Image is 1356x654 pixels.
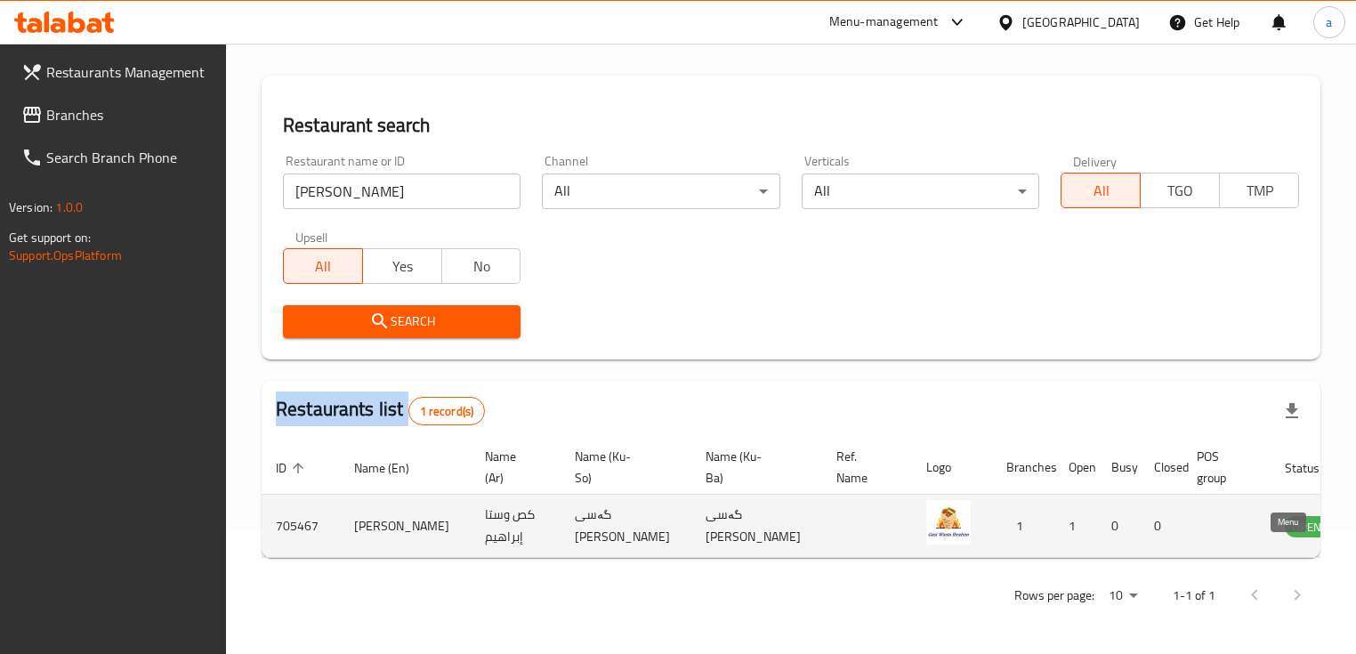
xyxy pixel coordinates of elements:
span: All [291,254,356,279]
h2: Restaurant search [283,112,1299,139]
td: 1 [992,495,1054,558]
span: 1 record(s) [409,403,485,420]
input: Search for restaurant name or ID.. [283,174,521,209]
th: Open [1054,440,1097,495]
span: Branches [46,104,213,125]
a: Support.OpsPlatform [9,244,122,267]
div: All [542,174,779,209]
button: Search [283,305,521,338]
button: Yes [362,248,442,284]
img: Gasi Wasta Ibrahim [926,500,971,545]
span: ID [276,457,310,479]
th: Busy [1097,440,1140,495]
span: No [449,254,514,279]
div: [GEOGRAPHIC_DATA] [1022,12,1140,32]
div: All [802,174,1039,209]
span: Restaurants Management [46,61,213,83]
a: Search Branch Phone [7,136,227,179]
a: Branches [7,93,227,136]
label: Upsell [295,230,328,243]
div: Export file [1271,390,1313,432]
span: Version: [9,196,52,219]
span: Name (En) [354,457,432,479]
td: 705467 [262,495,340,558]
span: Name (Ar) [485,446,539,488]
label: Delivery [1073,155,1118,167]
span: TMP [1227,178,1292,204]
p: Rows per page: [1014,585,1094,607]
th: Branches [992,440,1054,495]
span: Search [297,311,506,333]
span: Name (Ku-So) [575,446,670,488]
td: 1 [1054,495,1097,558]
h2: Restaurants list [276,396,485,425]
th: Closed [1140,440,1182,495]
td: 0 [1097,495,1140,558]
td: گەسی [PERSON_NAME] [691,495,822,558]
span: a [1326,12,1332,32]
span: TGO [1148,178,1213,204]
a: Restaurants Management [7,51,227,93]
span: Name (Ku-Ba) [706,446,801,488]
span: Get support on: [9,226,91,249]
td: [PERSON_NAME] [340,495,471,558]
span: Yes [370,254,435,279]
td: 0 [1140,495,1182,558]
span: 1.0.0 [55,196,83,219]
button: TGO [1140,173,1220,208]
span: All [1069,178,1134,204]
span: POS group [1197,446,1249,488]
span: Ref. Name [836,446,891,488]
div: Menu-management [829,12,939,33]
th: Logo [912,440,992,495]
td: كص وستا إبراهيم [471,495,561,558]
span: Status [1285,457,1343,479]
button: All [283,248,363,284]
div: Rows per page: [1102,583,1144,610]
td: گەسی [PERSON_NAME] [561,495,691,558]
button: All [1061,173,1141,208]
button: No [441,248,521,284]
div: OPEN [1285,516,1328,537]
span: Search Branch Phone [46,147,213,168]
span: OPEN [1285,517,1328,537]
p: 1-1 of 1 [1173,585,1215,607]
button: TMP [1219,173,1299,208]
